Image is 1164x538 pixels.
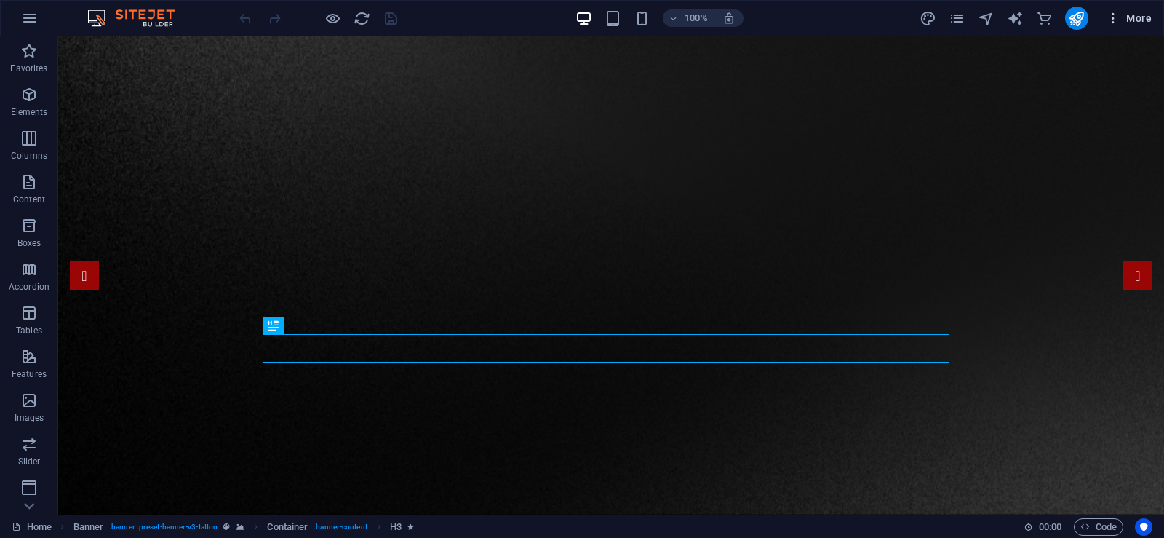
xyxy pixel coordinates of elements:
[109,518,218,536] span: . banner .preset-banner-v3-tattoo
[1135,518,1152,536] button: Usercentrics
[920,10,936,27] i: Design (Ctrl+Alt+Y)
[12,368,47,380] p: Features
[920,9,937,27] button: design
[353,9,370,27] button: reload
[1080,518,1117,536] span: Code
[663,9,714,27] button: 100%
[223,523,230,531] i: This element is a customizable preset
[17,237,41,249] p: Boxes
[407,523,414,531] i: Element contains an animation
[11,150,47,162] p: Columns
[1036,9,1053,27] button: commerce
[16,325,42,336] p: Tables
[267,518,308,536] span: Click to select. Double-click to edit
[1074,518,1123,536] button: Code
[324,9,341,27] button: Click here to leave preview mode and continue editing
[390,518,402,536] span: Click to select. Double-click to edit
[1065,7,1088,30] button: publish
[1007,10,1024,27] i: AI Writer
[722,12,736,25] i: On resize automatically adjust zoom level to fit chosen device.
[236,523,244,531] i: This element contains a background
[1024,518,1062,536] h6: Session time
[354,10,370,27] i: Reload page
[1106,11,1152,25] span: More
[73,518,415,536] nav: breadcrumb
[13,194,45,205] p: Content
[18,456,41,467] p: Slider
[949,10,965,27] i: Pages (Ctrl+Alt+S)
[1007,9,1024,27] button: text_generator
[11,106,48,118] p: Elements
[1068,10,1085,27] i: Publish
[978,10,994,27] i: Navigator
[1036,10,1053,27] i: Commerce
[12,518,52,536] a: Click to cancel selection. Double-click to open Pages
[1049,521,1051,532] span: :
[9,281,49,293] p: Accordion
[84,9,193,27] img: Editor Logo
[1100,7,1157,30] button: More
[73,518,104,536] span: Click to select. Double-click to edit
[685,9,708,27] h6: 100%
[1039,518,1061,536] span: 00 00
[314,518,367,536] span: . banner-content
[15,412,44,424] p: Images
[949,9,966,27] button: pages
[10,63,47,74] p: Favorites
[978,9,995,27] button: navigator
